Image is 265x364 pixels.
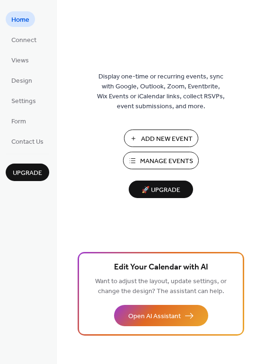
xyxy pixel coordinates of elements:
[6,52,35,68] a: Views
[129,181,193,198] button: 🚀 Upgrade
[134,184,187,197] span: 🚀 Upgrade
[11,96,36,106] span: Settings
[140,156,193,166] span: Manage Events
[11,15,29,25] span: Home
[11,76,32,86] span: Design
[114,305,208,326] button: Open AI Assistant
[11,117,26,127] span: Form
[6,32,42,47] a: Connect
[6,164,49,181] button: Upgrade
[95,275,227,298] span: Want to adjust the layout, update settings, or change the design? The assistant can help.
[6,133,49,149] a: Contact Us
[123,152,199,169] button: Manage Events
[114,261,208,274] span: Edit Your Calendar with AI
[11,137,44,147] span: Contact Us
[6,11,35,27] a: Home
[6,72,38,88] a: Design
[13,168,42,178] span: Upgrade
[141,134,193,144] span: Add New Event
[97,72,225,112] span: Display one-time or recurring events, sync with Google, Outlook, Zoom, Eventbrite, Wix Events or ...
[11,35,36,45] span: Connect
[6,93,42,108] a: Settings
[124,130,198,147] button: Add New Event
[128,312,181,321] span: Open AI Assistant
[11,56,29,66] span: Views
[6,113,32,129] a: Form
